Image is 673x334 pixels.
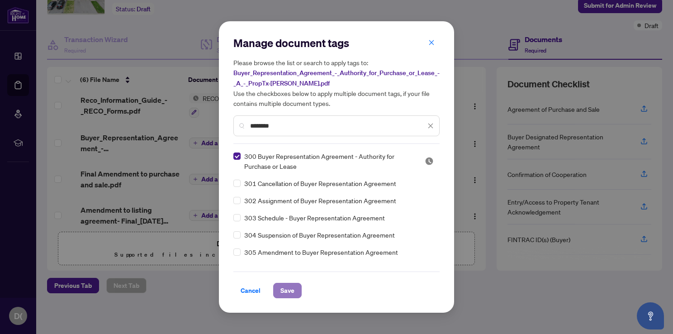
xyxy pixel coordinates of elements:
[280,283,294,298] span: Save
[241,283,261,298] span: Cancel
[428,39,435,46] span: close
[233,36,440,50] h2: Manage document tags
[425,157,434,166] img: status
[244,230,395,240] span: 304 Suspension of Buyer Representation Agreement
[233,283,268,298] button: Cancel
[244,247,398,257] span: 305 Amendment to Buyer Representation Agreement
[233,69,440,87] span: Buyer_Representation_Agreement_-_Authority_for_Purchase_or_Lease_-_A_-_PropTx-[PERSON_NAME].pdf
[244,213,385,223] span: 303 Schedule - Buyer Representation Agreement
[244,151,414,171] span: 300 Buyer Representation Agreement - Authority for Purchase or Lease
[425,157,434,166] span: Pending Review
[273,283,302,298] button: Save
[233,57,440,108] h5: Please browse the list or search to apply tags to: Use the checkboxes below to apply multiple doc...
[427,123,434,129] span: close
[244,178,396,188] span: 301 Cancellation of Buyer Representation Agreement
[637,302,664,329] button: Open asap
[244,196,396,205] span: 302 Assignment of Buyer Representation Agreement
